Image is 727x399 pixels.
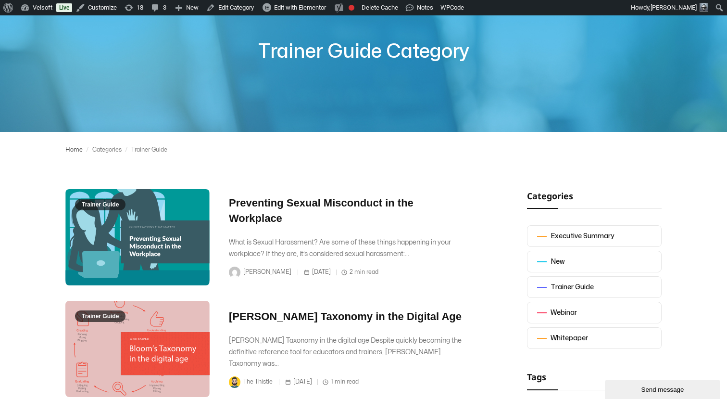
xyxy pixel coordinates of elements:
[527,189,662,203] h2: Categories
[75,199,125,210] span: Trainer Guide
[83,143,92,156] div: /
[243,266,296,279] span: [PERSON_NAME]
[527,276,662,298] a: Trainer Guide
[527,302,662,323] a: Webinar
[56,3,72,12] a: Live
[349,5,354,11] div: Focus keyphrase not set
[229,237,469,260] div: What is Sexual Harassment? Are some of these things happening in your workplace? If they are, it’...
[551,231,614,242] div: Executive Summary
[322,375,359,388] span: 1 min read
[243,375,277,388] span: The Thistle
[551,256,564,268] div: New
[92,143,122,156] div: Categories
[65,143,83,156] a: Home
[65,189,210,285] a: Trainer Guide
[285,375,314,388] span: [DATE]
[551,282,594,293] div: Trainer Guide
[551,333,588,344] div: Whitepaper
[131,143,167,156] div: Trainer Guide
[75,310,125,322] span: Trainer Guide
[527,225,662,247] a: Executive Summary
[605,378,722,399] iframe: chat widget
[229,310,462,322] a: [PERSON_NAME] Taxonomy in the Digital Age
[65,301,210,397] a: Trainer Guide
[527,327,662,349] a: Whitepaper
[229,197,414,224] a: Preventing Sexual Misconduct in the Workplace
[651,4,697,11] span: [PERSON_NAME]
[551,307,577,319] div: Webinar
[229,335,469,370] div: [PERSON_NAME] Taxonomy in the digital age Despite quickly becoming the definitive reference tool ...
[122,143,131,156] div: /
[274,4,326,11] span: Edit with Elementor
[527,370,662,384] h2: Tags
[527,251,662,272] a: New
[341,266,378,279] span: 2 min read
[303,266,333,279] span: [DATE]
